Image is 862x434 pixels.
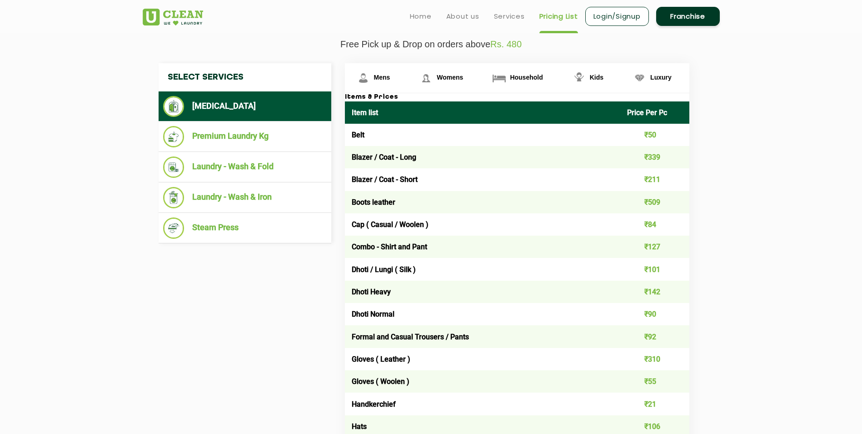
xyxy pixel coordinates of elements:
[345,191,621,213] td: Boots leather
[490,39,522,49] span: Rs. 480
[620,168,689,191] td: ₹211
[620,101,689,124] th: Price Per Pc
[620,213,689,236] td: ₹84
[163,217,327,239] li: Steam Press
[620,370,689,393] td: ₹55
[355,70,371,86] img: Mens
[494,11,525,22] a: Services
[163,217,184,239] img: Steam Press
[345,281,621,303] td: Dhoti Heavy
[491,70,507,86] img: Household
[345,393,621,415] td: Handkerchief
[590,74,603,81] span: Kids
[163,96,184,117] img: Dry Cleaning
[585,7,649,26] a: Login/Signup
[345,236,621,258] td: Combo - Shirt and Pant
[656,7,720,26] a: Franchise
[159,63,331,91] h4: Select Services
[437,74,463,81] span: Womens
[345,370,621,393] td: Gloves ( Woolen )
[510,74,543,81] span: Household
[143,39,720,50] p: Free Pick up & Drop on orders above
[418,70,434,86] img: Womens
[163,156,184,178] img: Laundry - Wash & Fold
[163,156,327,178] li: Laundry - Wash & Fold
[163,126,184,147] img: Premium Laundry Kg
[620,348,689,370] td: ₹310
[632,70,648,86] img: Luxury
[539,11,578,22] a: Pricing List
[374,74,390,81] span: Mens
[620,236,689,258] td: ₹127
[345,93,689,101] h3: Items & Prices
[620,281,689,303] td: ₹142
[620,303,689,325] td: ₹90
[345,101,621,124] th: Item list
[571,70,587,86] img: Kids
[345,325,621,348] td: Formal and Casual Trousers / Pants
[143,9,203,25] img: UClean Laundry and Dry Cleaning
[345,348,621,370] td: Gloves ( Leather )
[163,187,184,208] img: Laundry - Wash & Iron
[345,213,621,236] td: Cap ( Casual / Woolen )
[650,74,672,81] span: Luxury
[345,168,621,191] td: Blazer / Coat - Short
[410,11,432,22] a: Home
[345,303,621,325] td: Dhoti Normal
[345,258,621,280] td: Dhoti / Lungi ( Silk )
[345,146,621,168] td: Blazer / Coat - Long
[620,146,689,168] td: ₹339
[345,124,621,146] td: Belt
[620,191,689,213] td: ₹509
[620,124,689,146] td: ₹50
[446,11,479,22] a: About us
[163,96,327,117] li: [MEDICAL_DATA]
[163,187,327,208] li: Laundry - Wash & Iron
[163,126,327,147] li: Premium Laundry Kg
[620,393,689,415] td: ₹21
[620,258,689,280] td: ₹101
[620,325,689,348] td: ₹92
